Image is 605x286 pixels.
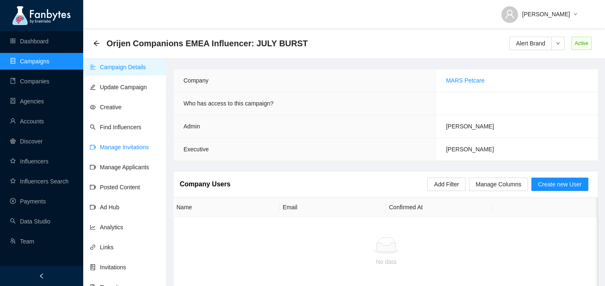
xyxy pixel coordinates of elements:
[90,104,121,110] a: eyeCreative
[90,164,149,171] a: video-cameraManage Applicants
[180,179,231,189] article: Company Users
[10,38,49,45] a: appstoreDashboard
[183,77,208,84] span: Company
[10,238,34,245] a: usergroup-addTeam
[93,40,100,47] div: Back
[386,198,492,217] th: Confirmed At
[183,146,209,153] span: Executive
[173,198,280,217] th: Name
[10,138,42,145] a: radar-chartDiscover
[93,40,100,47] span: arrow-left
[446,123,494,130] span: [PERSON_NAME]
[90,264,126,271] a: hddInvitations
[538,180,582,189] span: Create new User
[573,12,578,17] span: down
[10,198,46,205] a: pay-circlePayments
[446,77,485,84] a: MARS Petcare
[476,180,521,189] span: Manage Columns
[495,4,584,18] button: [PERSON_NAME]down
[571,37,592,50] span: Active
[10,158,48,165] a: starInfluencers
[10,78,50,85] a: bookCompanies
[183,100,273,107] span: Who has access to this campaign?
[107,37,308,50] span: Orijen Companions EMEA Influencer: JULY BURST
[10,178,69,185] a: starInfluencers Search
[280,198,386,217] th: Email
[10,58,50,65] a: databaseCampaigns
[39,273,45,279] span: left
[469,178,528,191] button: Manage Columns
[505,9,515,19] span: user
[551,37,565,50] button: down
[90,224,123,231] a: line-chartAnalytics
[90,244,114,251] a: linkLinks
[90,184,140,191] a: video-cameraPosted Content
[90,204,119,211] a: video-cameraAd Hub
[522,10,570,19] span: [PERSON_NAME]
[531,178,588,191] button: Create new User
[90,84,147,90] a: editUpdate Campaign
[90,124,141,130] a: searchFind Influencers
[434,180,459,189] span: Add Filter
[183,123,200,130] span: Admin
[10,118,44,125] a: userAccounts
[10,98,44,105] a: containerAgencies
[90,144,149,151] a: video-cameraManage Invitations
[10,218,50,225] a: searchData Studio
[180,257,592,266] div: No data
[427,178,466,191] button: Add Filter
[509,37,552,50] button: Alert Brand
[552,41,564,45] span: down
[446,146,494,153] span: [PERSON_NAME]
[516,39,545,48] span: Alert Brand
[90,64,146,70] a: align-leftCampaign Details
